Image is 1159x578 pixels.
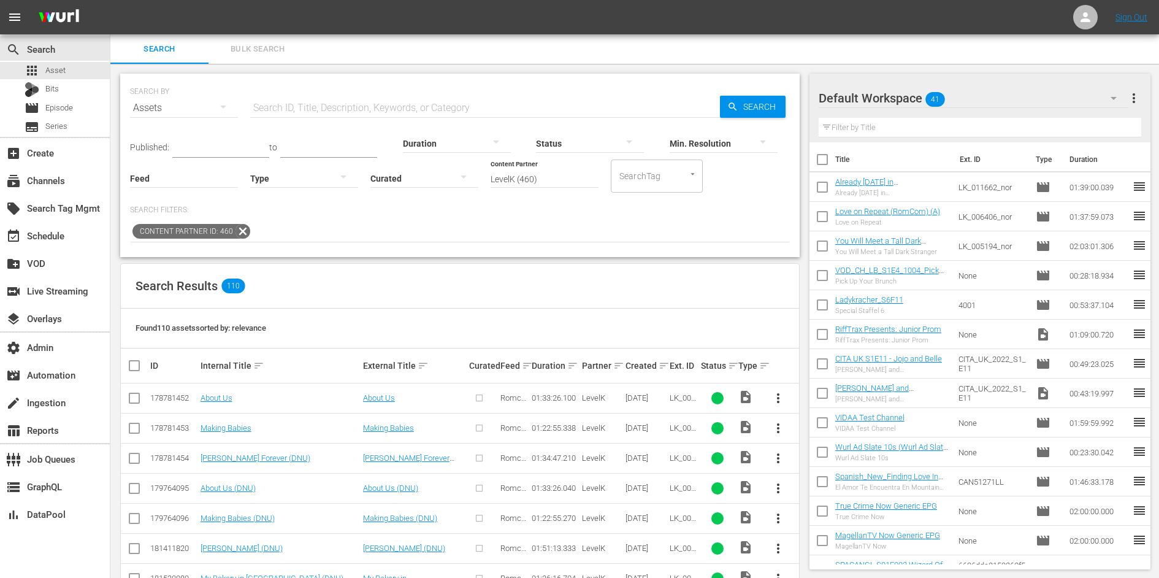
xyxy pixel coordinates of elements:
[221,279,245,293] span: 110
[835,266,949,284] a: VOD_CH_LB_S1E4_1004_PickUpYourBrunch
[835,513,937,521] div: True Crime Now
[132,224,235,239] span: Content Partner ID: 460
[763,504,793,533] button: more_vert
[819,81,1128,115] div: Default Workspace
[45,102,73,114] span: Episode
[522,360,533,371] span: sort
[1132,179,1147,194] span: reorder
[363,484,418,493] a: About Us (DNU)
[954,467,1031,496] td: CAN51271LL
[1132,533,1147,547] span: reorder
[363,544,445,553] a: [PERSON_NAME] (DNU)
[130,205,790,215] p: Search Filters:
[835,336,941,344] div: RiffTrax Presents: Junior Prom
[582,423,605,433] span: LevelK
[150,544,197,553] div: 181411820
[771,481,786,496] span: more_vert
[835,542,940,550] div: MagellanTV Now
[835,236,926,255] a: You Will Meet a Tall Dark Stranger (RomCom) (A)
[835,442,948,461] a: Wurl Ad Slate 10s (Wurl Ad Slate 10s (00:30:00))
[835,484,949,491] div: El Amor Te Encuentra En Mountain View
[201,484,256,493] a: About Us (DNU)
[582,358,622,373] div: Partner
[130,142,169,152] span: Published:
[201,393,232,403] a: About Us
[1036,356,1050,371] span: Episode
[835,383,914,402] a: [PERSON_NAME] and [PERSON_NAME]
[1036,445,1050,460] span: Episode
[625,358,665,373] div: Created
[1115,12,1147,22] a: Sign Out
[763,444,793,473] button: more_vert
[835,425,905,433] div: VIDAA Test Channel
[150,453,197,463] div: 178781454
[363,423,414,433] a: Making Babies
[150,484,197,493] div: 179764095
[45,64,66,77] span: Asset
[500,514,526,532] span: Romcom TV
[659,360,670,371] span: sort
[6,146,21,161] span: Create
[1132,503,1147,518] span: reorder
[6,201,21,216] span: Search Tag Mgmt
[1132,297,1147,312] span: reorder
[582,393,605,403] span: LevelK
[500,544,526,562] span: Romcom TV
[567,360,578,371] span: sort
[835,218,940,226] div: Love on Repeat
[1132,474,1147,488] span: reorder
[532,514,578,523] div: 01:22:55.270
[1126,83,1141,113] button: more_vert
[25,63,39,78] span: Asset
[1036,239,1050,253] span: Episode
[625,544,665,553] div: [DATE]
[738,358,760,373] div: Type
[1065,379,1132,408] td: 00:43:19.997
[500,393,526,412] span: Romcom TV
[1036,563,1050,577] span: Episode
[6,312,21,326] span: Overlays
[582,453,605,463] span: LevelK
[136,279,218,293] span: Search Results
[1132,415,1147,430] span: reorder
[771,451,786,466] span: more_vert
[670,544,697,562] span: LK_000213_nor
[45,120,67,133] span: Series
[6,284,21,299] span: Live Streaming
[363,358,465,373] div: External Title
[738,540,753,555] span: Video
[738,450,753,464] span: Video
[6,396,21,410] span: Ingestion
[25,120,39,134] span: Series
[1065,496,1132,526] td: 02:00:00.000
[1132,385,1147,400] span: reorder
[954,231,1031,261] td: LK_005194_nor
[625,393,665,403] div: [DATE]
[253,360,264,371] span: sort
[738,480,753,495] span: Video
[763,474,793,503] button: more_vert
[1036,268,1050,283] span: Episode
[201,358,359,373] div: Internal Title
[670,393,697,412] span: LK_007645_nor
[625,514,665,523] div: [DATE]
[216,42,299,56] span: Bulk Search
[1132,268,1147,282] span: reorder
[1036,298,1050,312] span: Episode
[1036,533,1050,548] span: Episode
[6,452,21,467] span: Job Queues
[771,541,786,556] span: more_vert
[201,514,275,523] a: Making Babies (DNU)
[835,248,949,256] div: You Will Meet a Tall Dark Stranger
[532,358,578,373] div: Duration
[136,323,266,333] span: Found 110 assets sorted by: relevance
[835,472,943,490] a: Spanish_New_Finding Love In Mountain View
[1065,261,1132,290] td: 00:28:18.934
[469,361,497,371] div: Curated
[954,290,1031,320] td: 4001
[613,360,624,371] span: sort
[954,437,1031,467] td: None
[150,361,197,371] div: ID
[954,349,1031,379] td: CITA_UK_2022_S1_E11
[1065,172,1132,202] td: 01:39:00.039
